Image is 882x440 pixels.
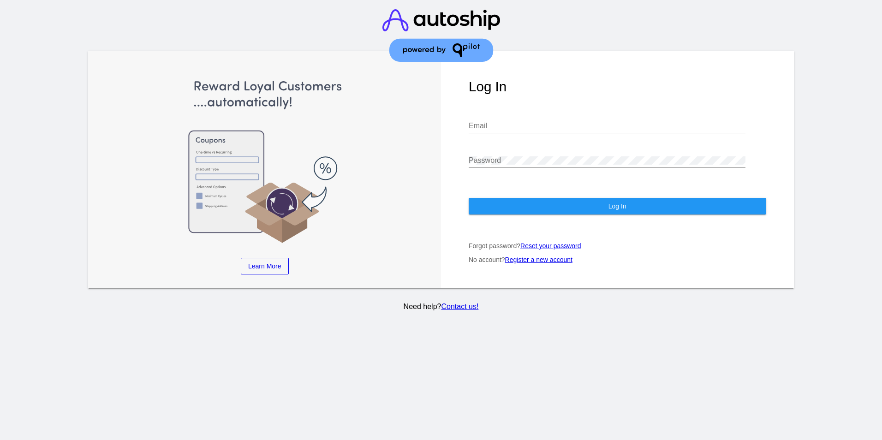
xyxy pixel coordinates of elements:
[469,198,766,214] button: Log In
[248,262,281,270] span: Learn More
[469,79,766,95] h1: Log In
[520,242,581,250] a: Reset your password
[241,258,289,274] a: Learn More
[505,256,572,263] a: Register a new account
[469,256,766,263] p: No account?
[116,79,414,244] img: Apply Coupons Automatically to Scheduled Orders with QPilot
[608,202,626,210] span: Log In
[469,122,745,130] input: Email
[87,303,795,311] p: Need help?
[469,242,766,250] p: Forgot password?
[441,303,478,310] a: Contact us!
